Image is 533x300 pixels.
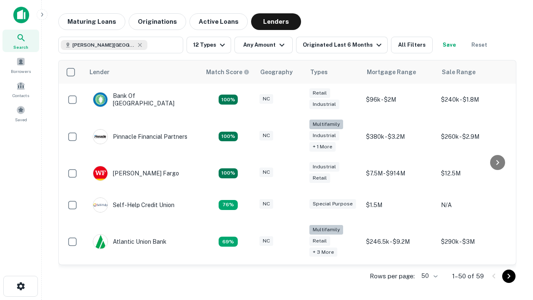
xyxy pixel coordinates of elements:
a: Contacts [2,78,39,100]
div: NC [259,131,273,140]
span: Search [13,44,28,50]
button: All Filters [391,37,433,53]
div: Sale Range [442,67,476,77]
div: Matching Properties: 26, hasApolloMatch: undefined [219,132,238,142]
div: Industrial [309,131,339,140]
td: $246.5k - $9.2M [362,221,437,263]
img: picture [93,235,107,249]
div: Pinnacle Financial Partners [93,129,187,144]
th: Mortgage Range [362,60,437,84]
div: Self-help Credit Union [93,197,174,212]
p: 1–50 of 59 [452,271,484,281]
div: + 3 more [309,247,337,257]
td: $240k - $1.8M [437,84,512,115]
a: Saved [2,102,39,125]
td: $380k - $3.2M [362,115,437,157]
div: Mortgage Range [367,67,416,77]
a: Borrowers [2,54,39,76]
div: Lender [90,67,110,77]
div: NC [259,94,273,104]
div: Special Purpose [309,199,356,209]
span: Contacts [12,92,29,99]
img: picture [93,130,107,144]
div: Matching Properties: 15, hasApolloMatch: undefined [219,95,238,105]
div: Multifamily [309,120,343,129]
div: Matching Properties: 10, hasApolloMatch: undefined [219,237,238,247]
img: picture [93,198,107,212]
p: Rows per page: [370,271,415,281]
button: Reset [466,37,493,53]
div: Retail [309,88,330,98]
div: NC [259,236,273,246]
div: NC [259,167,273,177]
td: $290k - $3M [437,221,512,263]
th: Sale Range [437,60,512,84]
div: Bank Of [GEOGRAPHIC_DATA] [93,92,193,107]
div: Matching Properties: 11, hasApolloMatch: undefined [219,200,238,210]
div: Matching Properties: 15, hasApolloMatch: undefined [219,168,238,178]
td: $7.5M - $914M [362,157,437,189]
div: Types [310,67,328,77]
div: Industrial [309,100,339,109]
td: $260k - $2.9M [437,115,512,157]
td: N/A [437,189,512,221]
div: Industrial [309,162,339,172]
img: picture [93,92,107,107]
span: Borrowers [11,68,31,75]
td: $12.5M [437,157,512,189]
th: Capitalize uses an advanced AI algorithm to match your search with the best lender. The match sco... [201,60,255,84]
div: Capitalize uses an advanced AI algorithm to match your search with the best lender. The match sco... [206,67,249,77]
div: Retail [309,173,330,183]
button: Lenders [251,13,301,30]
td: $96k - $2M [362,84,437,115]
button: Originations [129,13,186,30]
button: 12 Types [187,37,231,53]
td: $1.5M [362,189,437,221]
th: Types [305,60,362,84]
button: Go to next page [502,270,516,283]
div: 50 [418,270,439,282]
th: Geography [255,60,305,84]
span: Saved [15,116,27,123]
div: Geography [260,67,293,77]
div: Originated Last 6 Months [303,40,384,50]
div: Retail [309,236,330,246]
iframe: Chat Widget [491,233,533,273]
img: capitalize-icon.png [13,7,29,23]
span: [PERSON_NAME][GEOGRAPHIC_DATA], [GEOGRAPHIC_DATA] [72,41,135,49]
div: NC [259,199,273,209]
a: Search [2,30,39,52]
button: Originated Last 6 Months [296,37,388,53]
th: Lender [85,60,201,84]
h6: Match Score [206,67,248,77]
button: Any Amount [234,37,293,53]
div: Atlantic Union Bank [93,234,167,249]
div: Multifamily [309,225,343,235]
button: Active Loans [189,13,248,30]
img: picture [93,166,107,180]
button: Maturing Loans [58,13,125,30]
div: [PERSON_NAME] Fargo [93,166,179,181]
div: + 1 more [309,142,336,152]
button: Save your search to get updates of matches that match your search criteria. [436,37,463,53]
